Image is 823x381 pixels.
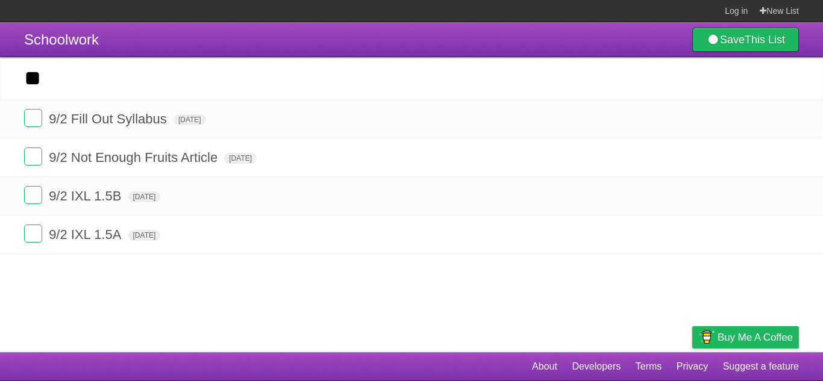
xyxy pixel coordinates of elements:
label: Done [24,147,42,166]
a: About [532,355,557,378]
span: [DATE] [128,230,161,241]
span: [DATE] [128,191,161,202]
a: Developers [572,355,621,378]
span: Buy me a coffee [718,327,793,348]
span: Schoolwork [24,31,99,48]
b: This List [745,34,785,46]
span: 9/2 IXL 1.5B [49,188,124,203]
span: 9/2 Not Enough Fruits Article [49,150,221,165]
label: Done [24,109,42,127]
a: Buy me a coffee [692,326,799,348]
span: [DATE] [174,114,206,125]
span: 9/2 IXL 1.5A [49,227,124,242]
label: Done [24,225,42,243]
a: Terms [636,355,662,378]
span: [DATE] [224,153,257,164]
a: Privacy [677,355,708,378]
span: 9/2 Fill Out Syllabus [49,111,170,126]
a: SaveThis List [692,28,799,52]
a: Suggest a feature [723,355,799,378]
label: Done [24,186,42,204]
img: Buy me a coffee [698,327,715,347]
